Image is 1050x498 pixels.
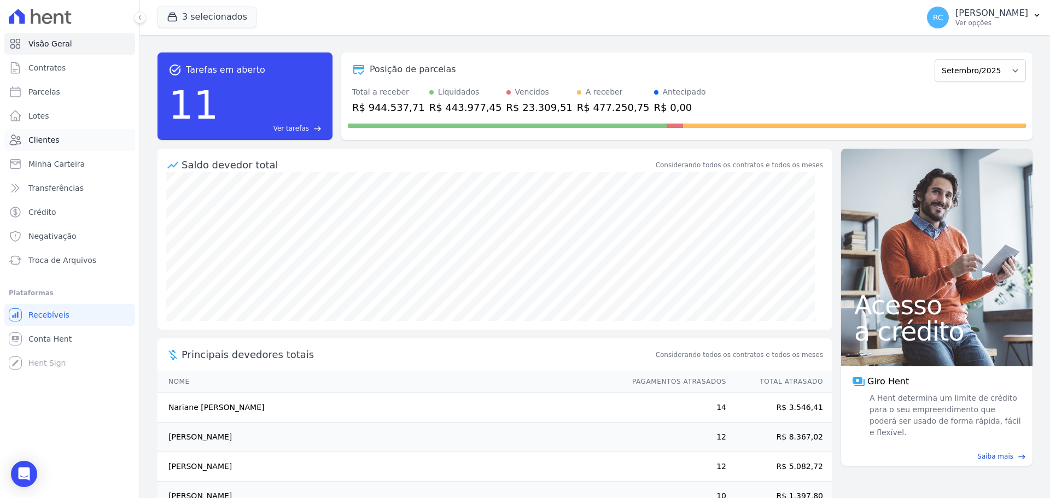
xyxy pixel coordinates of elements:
[977,452,1013,461] span: Saiba mais
[854,292,1019,318] span: Acesso
[4,129,135,151] a: Clientes
[28,62,66,73] span: Contratos
[622,371,727,393] th: Pagamentos Atrasados
[654,100,706,115] div: R$ 0,00
[727,371,832,393] th: Total Atrasado
[157,7,256,27] button: 3 selecionados
[622,452,727,482] td: 12
[867,392,1022,438] span: A Hent determina um limite de crédito para o seu empreendimento que poderá ser usado de forma ráp...
[622,423,727,452] td: 12
[4,201,135,223] a: Crédito
[933,14,943,21] span: RC
[727,393,832,423] td: R$ 3.546,41
[848,452,1026,461] a: Saiba mais east
[727,452,832,482] td: R$ 5.082,72
[273,124,309,133] span: Ver tarefas
[918,2,1050,33] button: RC [PERSON_NAME] Ver opções
[182,347,654,362] span: Principais devedores totais
[4,249,135,271] a: Troca de Arquivos
[727,423,832,452] td: R$ 8.367,02
[4,153,135,175] a: Minha Carteira
[157,393,622,423] td: Nariane [PERSON_NAME]
[28,38,72,49] span: Visão Geral
[4,177,135,199] a: Transferências
[4,81,135,103] a: Parcelas
[186,63,265,77] span: Tarefas em aberto
[28,134,59,145] span: Clientes
[4,105,135,127] a: Lotes
[438,86,480,98] div: Liquidados
[577,100,650,115] div: R$ 477.250,75
[157,423,622,452] td: [PERSON_NAME]
[955,8,1028,19] p: [PERSON_NAME]
[370,63,456,76] div: Posição de parcelas
[28,333,72,344] span: Conta Hent
[955,19,1028,27] p: Ver opções
[1018,453,1026,461] span: east
[4,57,135,79] a: Contratos
[168,63,182,77] span: task_alt
[28,255,96,266] span: Troca de Arquivos
[867,375,909,388] span: Giro Hent
[157,452,622,482] td: [PERSON_NAME]
[28,110,49,121] span: Lotes
[4,304,135,326] a: Recebíveis
[168,77,219,133] div: 11
[622,393,727,423] td: 14
[4,33,135,55] a: Visão Geral
[28,207,56,218] span: Crédito
[586,86,623,98] div: A receber
[182,157,654,172] div: Saldo devedor total
[656,160,823,170] div: Considerando todos os contratos e todos os meses
[352,100,425,115] div: R$ 944.537,71
[663,86,706,98] div: Antecipado
[157,371,622,393] th: Nome
[352,86,425,98] div: Total a receber
[11,461,37,487] div: Open Intercom Messenger
[28,309,69,320] span: Recebíveis
[28,231,77,242] span: Negativação
[515,86,549,98] div: Vencidos
[223,124,322,133] a: Ver tarefas east
[4,328,135,350] a: Conta Hent
[28,183,84,194] span: Transferências
[313,125,322,133] span: east
[854,318,1019,344] span: a crédito
[28,86,60,97] span: Parcelas
[4,225,135,247] a: Negativação
[506,100,573,115] div: R$ 23.309,51
[28,159,85,169] span: Minha Carteira
[429,100,502,115] div: R$ 443.977,45
[9,286,131,300] div: Plataformas
[656,350,823,360] span: Considerando todos os contratos e todos os meses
